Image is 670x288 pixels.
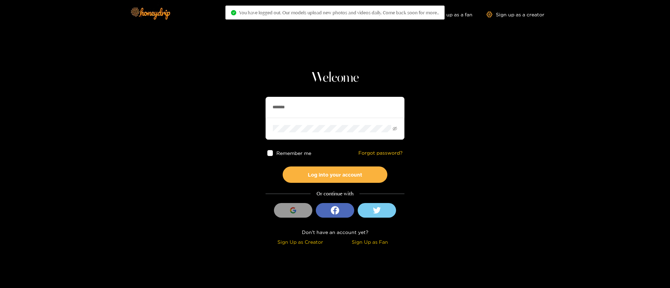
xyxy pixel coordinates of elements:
span: check-circle [231,10,236,15]
button: Log into your account [283,166,387,183]
div: Or continue with [266,190,404,198]
span: Remember me [277,150,312,156]
span: eye-invisible [393,126,397,131]
div: Sign Up as Fan [337,238,403,246]
div: Don't have an account yet? [266,228,404,236]
a: Sign up as a fan [425,11,472,17]
span: You have logged out. Our models upload new photos and videos daily. Come back soon for more.. [239,10,439,15]
h1: Welcome [266,70,404,86]
div: Sign Up as Creator [267,238,333,246]
a: Sign up as a creator [486,11,544,17]
a: Forgot password? [358,150,403,156]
